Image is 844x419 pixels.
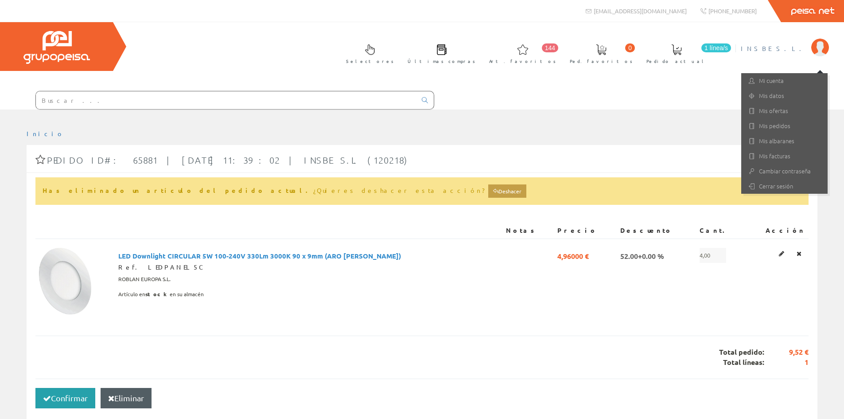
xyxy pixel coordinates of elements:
div: Total pedido: Total líneas: [35,336,809,379]
span: 9,52 € [764,347,809,357]
a: Cerrar sesión [741,179,828,194]
a: Últimas compras [399,37,480,69]
span: 1 [764,357,809,368]
a: Inicio [27,129,64,137]
a: Mis albaranes [741,133,828,149]
span: [EMAIL_ADDRESS][DOMAIN_NAME] [594,7,687,15]
span: 4,00 [700,248,726,263]
a: Mis pedidos [741,118,828,133]
th: Cant. [696,223,747,239]
a: Deshacer [488,184,526,198]
img: Foto artículo LED Downlight CIRCULAR 5W 100-240V 330Lm 3000K 90 x 9mm (ARO BLANCO) (118.2x150) [39,248,91,314]
a: Cambiar contraseña [741,164,828,179]
strong: Has eliminado un artículo del pedido actual. [43,186,313,194]
button: Eliminar [101,388,152,408]
div: ¿Quieres deshacer esta acción? [35,177,809,205]
span: 144 [542,43,558,52]
span: ROBLAN EUROPA S.L. [118,272,171,287]
span: [PHONE_NUMBER] [708,7,757,15]
a: Mis facturas [741,149,828,164]
span: Pedido ID#: 65881 | [DATE] 11:39:02 | INSBE S.L. (120218) [47,155,411,165]
span: 52.00+0.00 % [620,248,664,263]
th: Descuento [617,223,696,239]
span: 1 línea/s [701,43,731,52]
a: Mis ofertas [741,103,828,118]
a: Mi cuenta [741,73,828,88]
th: Acción [747,223,809,239]
input: Buscar ... [36,91,416,109]
span: Ped. favoritos [570,57,633,66]
a: 1 línea/s Pedido actual [638,37,733,69]
span: Artículo en en su almacén [118,287,204,302]
span: Art. favoritos [489,57,556,66]
span: 0 [625,43,635,52]
a: INSBE S.L. [741,37,829,45]
th: Precio [554,223,617,239]
span: Pedido actual [646,57,707,66]
b: stock [145,290,170,298]
img: Grupo Peisa [23,31,90,64]
a: Mis datos [741,88,828,103]
a: Selectores [337,37,398,69]
div: Ref. LEDPANEL5C [118,263,498,272]
th: Notas [502,223,554,239]
a: 144 Art. favoritos [480,37,560,69]
button: Confirmar [35,388,95,408]
span: LED Downlight CIRCULAR 5W 100-240V 330Lm 3000K 90 x 9mm (ARO [PERSON_NAME]) [118,248,401,263]
a: Eliminar [794,248,804,259]
span: 4,96000 € [557,248,589,263]
span: Selectores [346,57,394,66]
span: INSBE S.L. [741,44,807,53]
a: Editar [776,248,787,259]
span: Últimas compras [408,57,475,66]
